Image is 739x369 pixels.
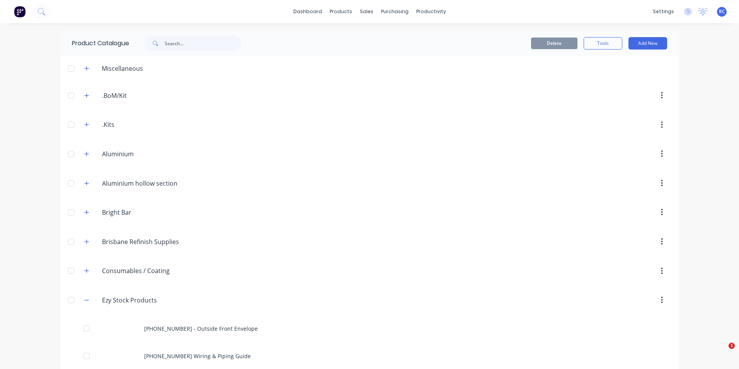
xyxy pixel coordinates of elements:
div: products [326,6,356,17]
div: settings [649,6,678,17]
a: dashboard [289,6,326,17]
span: 1 [729,343,735,349]
input: Enter category name [102,208,194,217]
input: Enter category name [102,237,194,246]
input: Enter category name [102,91,194,100]
input: Enter category name [102,120,194,129]
div: Product Catalogue [60,31,129,56]
button: Add New [628,37,667,50]
span: RC [719,8,725,15]
button: Delete [531,38,577,49]
button: Tools [584,37,622,50]
input: Enter category name [102,296,194,305]
iframe: Intercom live chat [713,343,731,361]
div: purchasing [377,6,412,17]
input: Enter category name [102,179,194,188]
input: Search... [165,36,241,51]
input: Enter category name [102,266,194,275]
div: sales [356,6,377,17]
div: [PHONE_NUMBER] - Outside Front Envelope [60,315,679,342]
div: Miscellaneous [95,64,149,73]
div: productivity [412,6,450,17]
input: Enter category name [102,149,194,159]
img: Factory [14,6,26,17]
